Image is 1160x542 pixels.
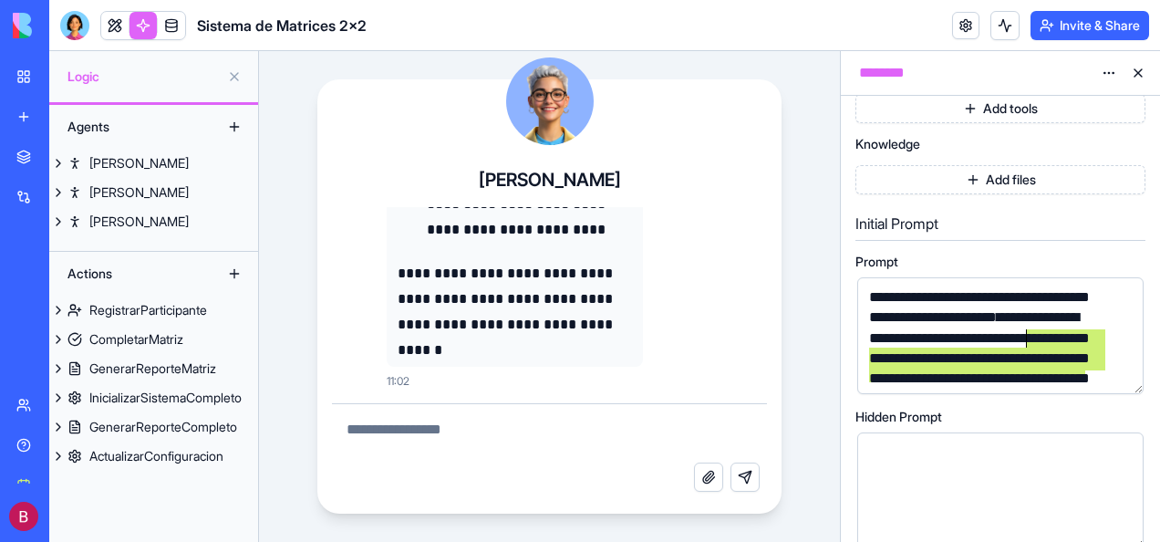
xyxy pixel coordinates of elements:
a: GenerarReporteCompleto [49,412,258,442]
div: CompletarMatriz [89,330,183,349]
span: Prompt [855,255,898,268]
a: ActualizarConfiguracion [49,442,258,471]
button: Invite & Share [1031,11,1149,40]
div: RegistrarParticipante [89,301,207,319]
a: [PERSON_NAME] [49,149,258,178]
a: GenerarReporteMatriz [49,354,258,383]
span: Hidden Prompt [855,411,942,423]
img: logo [13,13,126,38]
span: Logic [67,68,220,86]
div: [PERSON_NAME] [89,154,189,172]
div: [PERSON_NAME] [89,183,189,202]
div: [PERSON_NAME] [89,213,189,231]
div: GenerarReporteCompleto [89,418,237,436]
span: 11:02 [387,374,409,389]
h5: Initial Prompt [855,213,1145,235]
img: ACg8ocISMEiQCLcJ71frT0EY_71VzGzDgFW27OOKDRUYqcdF0T-PMQ=s96-c [9,502,38,531]
div: GenerarReporteMatriz [89,360,216,378]
div: ActualizarConfiguracion [89,447,223,465]
a: RegistrarParticipante [49,296,258,325]
a: [PERSON_NAME] [49,178,258,207]
a: [PERSON_NAME] [49,207,258,236]
button: Add files [855,165,1145,194]
a: CompletarMatriz [49,325,258,354]
button: Add tools [855,94,1145,123]
div: Agents [58,112,204,141]
div: Actions [58,259,204,288]
div: InicializarSistemaCompleto [89,389,242,407]
h4: [PERSON_NAME] [479,167,621,193]
span: Knowledge [855,138,920,151]
h1: Sistema de Matrices 2x2 [197,15,367,36]
a: InicializarSistemaCompleto [49,383,258,412]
